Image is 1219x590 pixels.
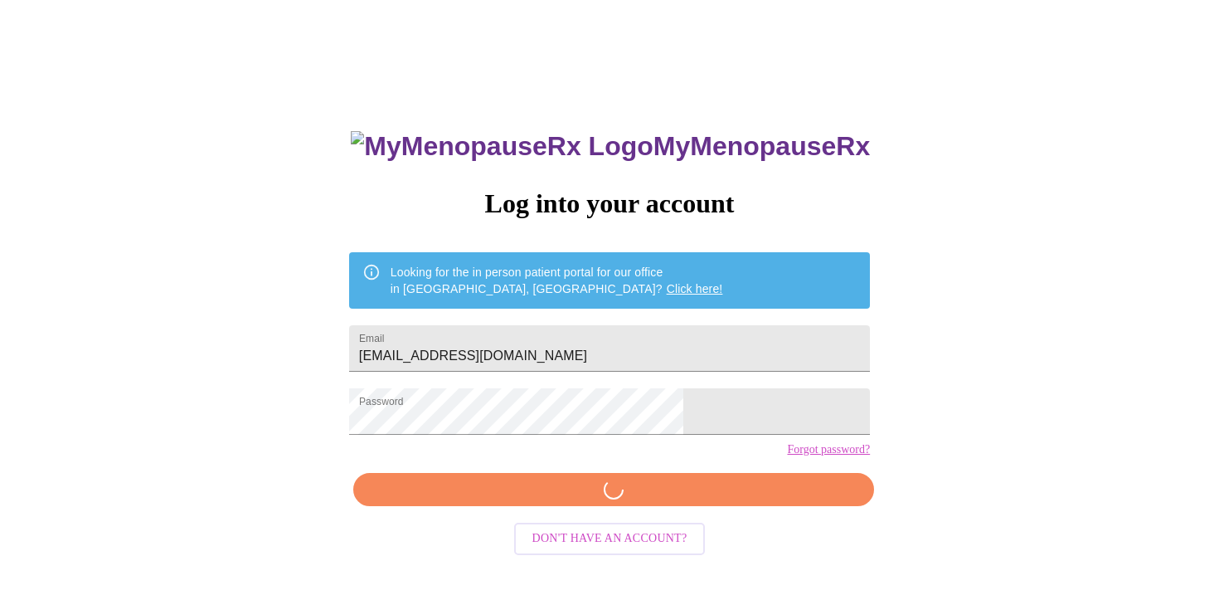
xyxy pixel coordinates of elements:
a: Don't have an account? [510,530,710,544]
div: Looking for the in person patient portal for our office in [GEOGRAPHIC_DATA], [GEOGRAPHIC_DATA]? [391,257,723,304]
h3: MyMenopauseRx [351,131,870,162]
a: Click here! [667,282,723,295]
h3: Log into your account [349,188,870,219]
span: Don't have an account? [532,529,687,549]
button: Don't have an account? [514,523,706,555]
img: MyMenopauseRx Logo [351,131,653,162]
a: Forgot password? [787,443,870,456]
